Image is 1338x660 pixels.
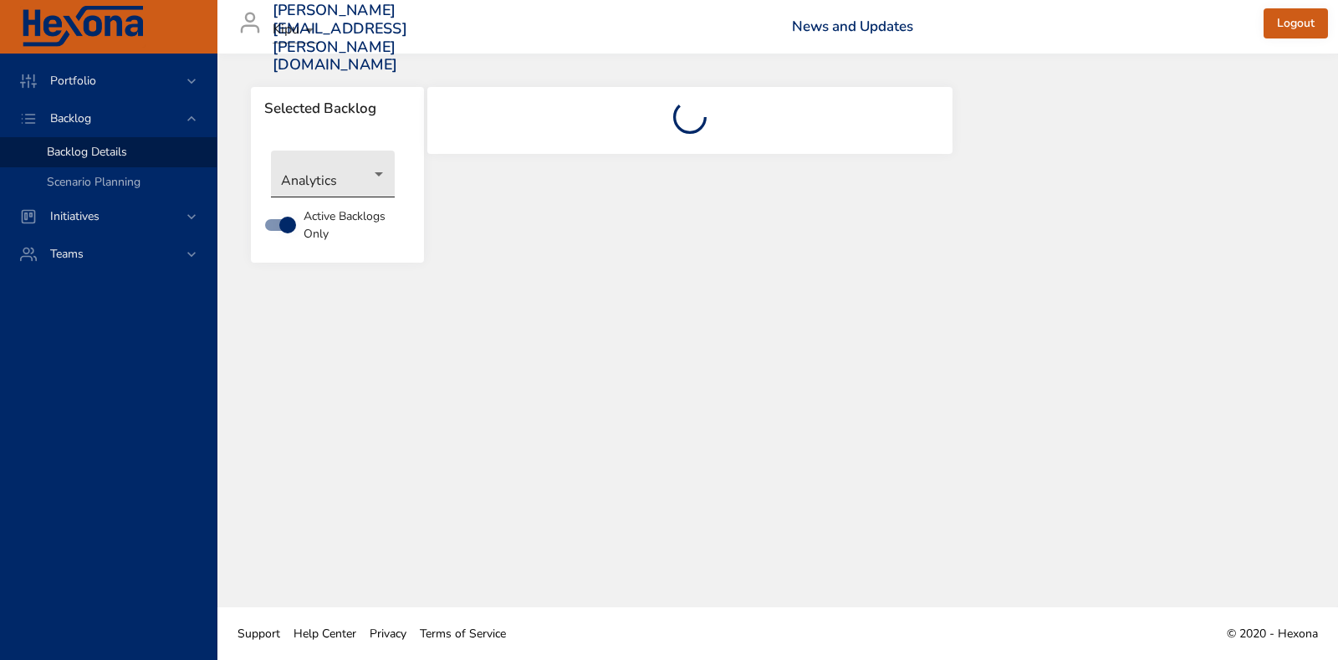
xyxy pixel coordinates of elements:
span: Privacy [370,626,406,642]
span: Help Center [294,626,356,642]
span: Logout [1277,13,1315,34]
a: Support [231,615,287,652]
div: Kipu [273,17,319,43]
span: Initiatives [37,208,113,224]
span: © 2020 - Hexona [1227,626,1318,642]
span: Portfolio [37,73,110,89]
span: Scenario Planning [47,174,140,190]
span: Active Backlogs Only [304,207,397,243]
span: Terms of Service [420,626,506,642]
span: Teams [37,246,97,262]
h3: [PERSON_NAME][EMAIL_ADDRESS][PERSON_NAME][DOMAIN_NAME] [273,2,407,74]
span: Support [237,626,280,642]
span: Selected Backlog [264,100,411,117]
button: Logout [1264,8,1328,39]
span: Backlog Details [47,144,127,160]
a: Privacy [363,615,413,652]
a: News and Updates [792,17,913,36]
div: Analytics [271,151,395,197]
span: Backlog [37,110,105,126]
img: Hexona [20,6,146,48]
a: Help Center [287,615,363,652]
a: Terms of Service [413,615,513,652]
